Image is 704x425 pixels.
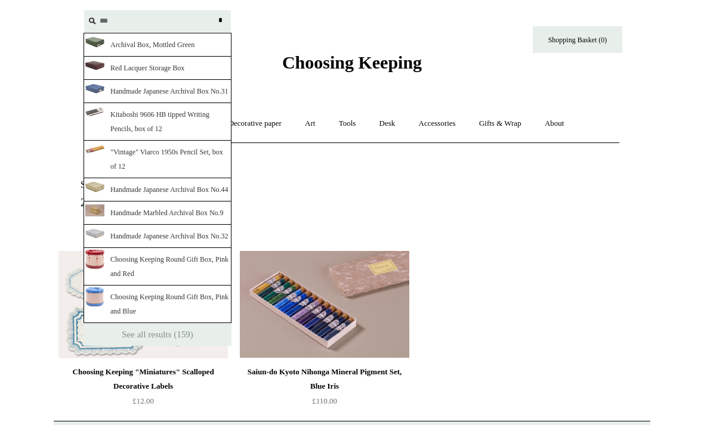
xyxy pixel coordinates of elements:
[84,248,231,286] a: Choosing Keeping Round Gift Box, Pink and Red
[58,251,228,358] a: Choosing Keeping "Miniatures" Scalloped Decorative Labels Choosing Keeping "Miniatures" Scalloped...
[282,62,422,70] a: Choosing Keeping
[84,33,231,57] a: Archival Box, Mottled Green
[85,229,104,239] img: cXc_WxdWduuL-fqgmJwBTkRvDZVAyhL2ASLpHnzpfJM_thumb.png
[243,365,406,393] div: Saiun-do Kyoto Nihonga Mineral Pigment Set, Blue Iris
[328,108,367,139] a: Tools
[84,57,231,80] a: Red Lacquer Storage Box
[85,182,104,192] img: 2929PYJXNkM5h7kVMjvLQD8mVe8McRzVAaN2p-3skdo_thumb.png
[533,26,622,53] a: Shopping Basket (0)
[240,251,409,358] img: Saiun-do Kyoto Nihonga Mineral Pigment Set, Blue Iris
[84,178,231,201] a: Handmade Japanese Archival Box No.44
[132,396,154,405] span: £12.00
[84,201,231,225] a: Handmade Marbled Archival Box No.9
[85,107,104,117] img: BEOqGbFN7fNiJ07dMxo3zRqtC_pElnvVI9HWTEgbMg_thumb.png
[81,196,366,210] h5: 2 results
[85,84,104,94] img: jwzpuxbBOQRebznfj2VPniQORQnGpdBaWHtYROJ4Q8Y_thumb.png
[58,365,228,414] a: Choosing Keeping "Miniatures" Scalloped Decorative Labels £12.00
[84,80,231,103] a: Handmade Japanese Archival Box No.31
[85,286,104,307] img: unth59nS3e9kOz3_k0nzf0rKhGW6l5kwhEdCHdmlM50_thumb.png
[312,396,337,405] span: £110.00
[282,52,422,72] span: Choosing Keeping
[240,365,409,414] a: Saiun-do Kyoto Nihonga Mineral Pigment Set, Blue Iris £110.00
[81,179,366,190] h1: Search results for:
[85,61,104,71] img: P8u6ZEGib9GKgBYEKB8AFUybwnK1Y3Ja_gVR5No6p1s_thumb.png
[534,108,575,139] a: About
[240,251,409,358] a: Saiun-do Kyoto Nihonga Mineral Pigment Set, Blue Iris Saiun-do Kyoto Nihonga Mineral Pigment Set,...
[85,249,104,270] img: Dnd0wNeu1s3gio2EX_r8Gc-8cJvPyT4m-6Rt9CF10N0_thumb.png
[84,323,231,346] a: See all results (159)
[408,108,467,139] a: Accessories
[84,286,231,323] a: Choosing Keeping Round Gift Box, Pink and Blue
[85,37,104,48] img: gaYSKvNDOODTmEjc3Tll8DFkcfG-TV_Jw7yaAHUm9RA_thumb.png
[218,108,292,139] a: Decorative paper
[61,365,225,393] div: Choosing Keeping "Miniatures" Scalloped Decorative Labels
[84,225,231,248] a: Handmade Japanese Archival Box No.32
[85,204,104,216] img: Copyright_Choosing_Keeping_20161122_WB_25_thumb.jpg
[369,108,406,139] a: Desk
[84,103,231,141] a: Kitaboshi 9606 HB tipped Writing Pencils, box of 12
[468,108,532,139] a: Gifts & Wrap
[294,108,326,139] a: Art
[84,141,231,178] a: "Vintage" Viarco 1950s Pencil Set, box of 12
[85,145,104,154] img: zZxhLQ0lzTjY4C-bEvyctO8V7Mq2sNzwl2Nbv9BV2ek_thumb.png
[58,251,228,358] img: Choosing Keeping "Miniatures" Scalloped Decorative Labels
